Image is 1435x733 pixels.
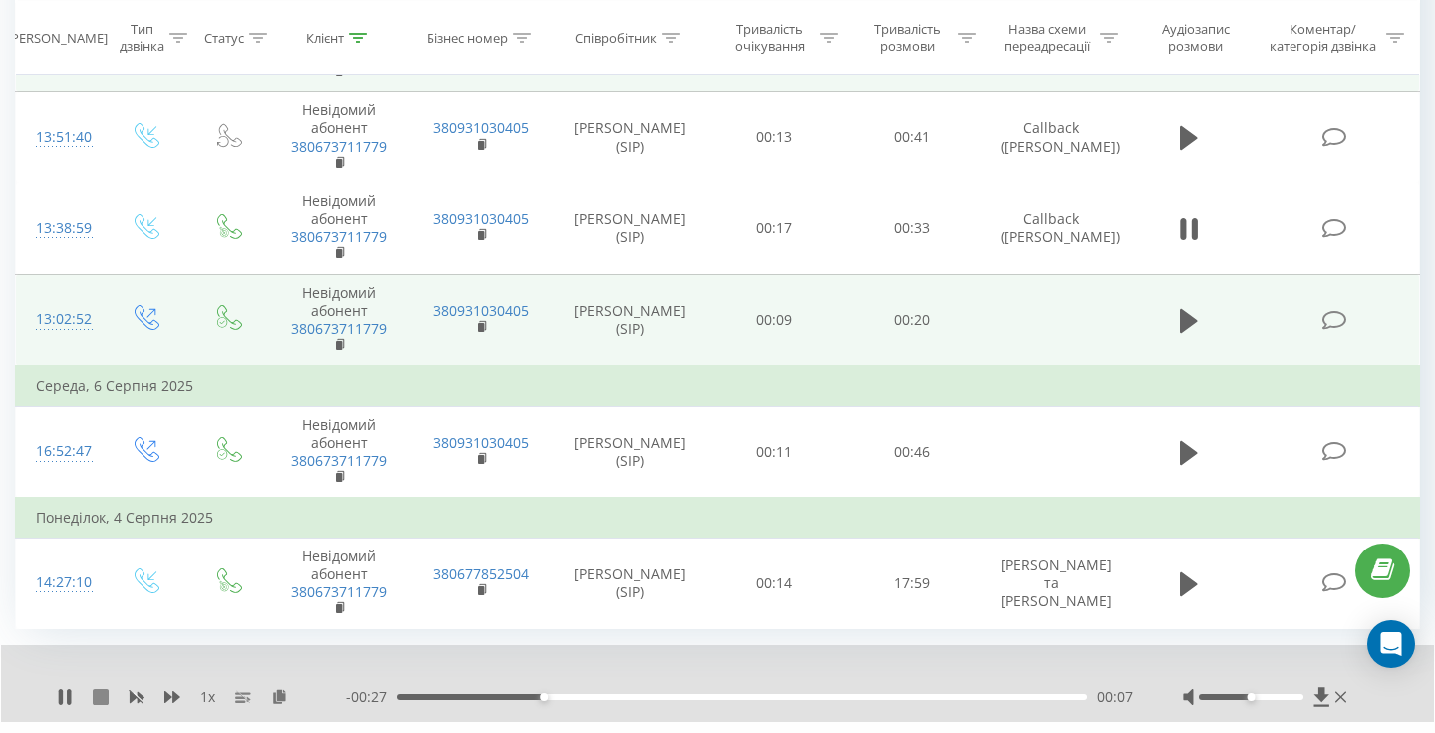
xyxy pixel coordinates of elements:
div: Open Intercom Messenger [1367,620,1415,668]
td: [PERSON_NAME] та [PERSON_NAME] [981,538,1123,629]
a: 380673711779 [291,451,387,470]
a: 380673711779 [291,227,387,246]
div: Тип дзвінка [120,21,164,55]
td: Невідомий абонент [268,538,411,629]
div: Accessibility label [540,693,548,701]
td: [PERSON_NAME] (SIP) [553,274,707,366]
td: 00:41 [843,92,981,183]
td: Callback ([PERSON_NAME]) [981,92,1123,183]
a: 380673711779 [291,137,387,156]
div: Назва схеми переадресації [999,21,1095,55]
td: [PERSON_NAME] (SIP) [553,406,707,498]
div: Коментар/категорія дзвінка [1265,21,1381,55]
td: 00:11 [707,406,844,498]
div: Тривалість розмови [861,21,953,55]
td: Невідомий абонент [268,92,411,183]
a: 380931030405 [433,301,529,320]
td: 00:46 [843,406,981,498]
td: [PERSON_NAME] (SIP) [553,538,707,629]
div: Співробітник [575,29,657,46]
div: 14:27:10 [36,563,84,602]
td: Невідомий абонент [268,183,411,274]
td: 00:17 [707,183,844,274]
td: 00:14 [707,538,844,629]
a: 380673711779 [291,582,387,601]
div: [PERSON_NAME] [7,29,108,46]
td: [PERSON_NAME] (SIP) [553,92,707,183]
td: 00:09 [707,274,844,366]
div: Аудіозапис розмови [1141,21,1250,55]
td: [PERSON_NAME] (SIP) [553,183,707,274]
div: Бізнес номер [427,29,508,46]
td: Понеділок, 4 Серпня 2025 [16,498,1420,538]
a: 380931030405 [433,433,529,452]
td: Середа, 6 Серпня 2025 [16,366,1420,406]
div: Статус [204,29,244,46]
a: 380677852504 [433,564,529,583]
a: 380673711779 [291,319,387,338]
div: 13:51:40 [36,118,84,157]
div: Клієнт [306,29,344,46]
a: 380931030405 [433,118,529,137]
div: 13:38:59 [36,209,84,248]
td: Невідомий абонент [268,274,411,366]
td: 00:20 [843,274,981,366]
a: 380931030405 [433,209,529,228]
td: Callback ([PERSON_NAME]) [981,183,1123,274]
div: 13:02:52 [36,300,84,339]
div: Accessibility label [1247,693,1255,701]
div: Тривалість очікування [724,21,816,55]
span: - 00:27 [346,687,397,707]
td: 00:13 [707,92,844,183]
td: 00:33 [843,183,981,274]
td: 17:59 [843,538,981,629]
td: Невідомий абонент [268,406,411,498]
span: 00:07 [1097,687,1133,707]
span: 1 x [200,687,215,707]
div: 16:52:47 [36,432,84,471]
